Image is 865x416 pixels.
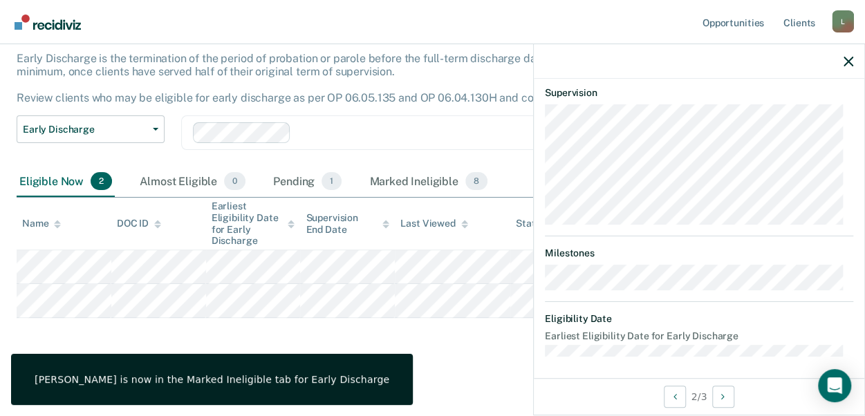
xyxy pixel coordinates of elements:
dt: Supervision [545,87,853,99]
span: 1 [322,172,342,190]
div: Pending [270,167,344,197]
span: Early Discharge [23,124,147,135]
div: Open Intercom Messenger [818,369,851,402]
div: Name [22,218,61,229]
dt: Earliest Eligibility Date for Early Discharge [545,330,853,342]
span: 0 [224,172,245,190]
img: Recidiviz [15,15,81,30]
div: Marked Ineligible [366,167,490,197]
div: DOC ID [117,218,161,229]
div: Last Viewed [400,218,467,229]
div: Eligible Now [17,167,115,197]
button: Profile dropdown button [832,10,854,32]
span: 2 [91,172,112,190]
div: Supervision End Date [306,212,389,236]
div: [PERSON_NAME] is now in the Marked Ineligible tab for Early Discharge [35,373,389,386]
span: 8 [465,172,487,190]
div: Status [516,218,546,229]
dt: Milestones [545,247,853,259]
div: L [832,10,854,32]
button: Next Opportunity [712,386,734,408]
div: Earliest Eligibility Date for Early Discharge [212,200,295,247]
div: Almost Eligible [137,167,248,197]
button: Previous Opportunity [664,386,686,408]
dt: Eligibility Date [545,313,853,325]
div: 2 / 3 [534,378,864,415]
p: Early Discharge is the termination of the period of probation or parole before the full-term disc... [17,52,760,105]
